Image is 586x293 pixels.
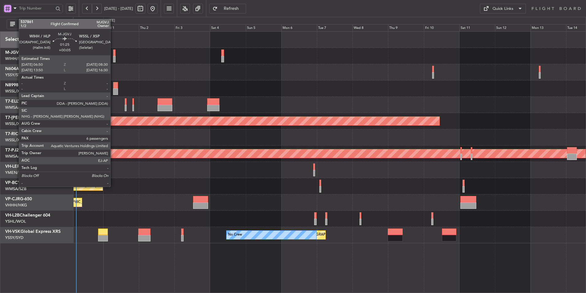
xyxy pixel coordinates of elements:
a: YSHL/WOL [5,219,26,224]
span: M-JGVJ [5,50,21,55]
a: N8998KGlobal 6000 [5,83,46,87]
a: YSSY/SYD [5,235,24,240]
div: Thu 9 [388,24,424,32]
div: Fri 10 [424,24,459,32]
a: VH-LEPGlobal 6000 [5,164,45,169]
a: M-JGVJGlobal 5000 [5,50,46,55]
span: All Aircraft [16,22,64,26]
div: Sat 11 [459,24,495,32]
a: WIHH/HLP [5,56,26,61]
div: Sun 12 [495,24,531,32]
a: WSSL/XSP [5,88,24,94]
div: Fri 3 [174,24,210,32]
input: Trip Number [19,4,54,13]
span: VH-LEP [5,164,20,169]
span: VH-L2B [5,213,20,217]
span: VP-CJR [5,197,20,201]
button: Refresh [209,4,246,14]
div: [DATE] [105,18,115,23]
span: N604AU [5,67,22,71]
a: N604AUChallenger 604 [5,67,53,71]
a: VH-VSKGlobal Express XRS [5,229,61,234]
div: Wed 8 [352,24,388,32]
a: YMEN/MEB [5,170,27,175]
div: Tue 30 [67,24,103,32]
div: Quick Links [493,6,513,12]
span: VP-BCY [5,181,21,185]
a: WSSL/XSP [5,121,24,127]
div: Thu 2 [139,24,174,32]
a: VHHH/HKG [5,202,27,208]
button: Quick Links [480,4,526,14]
span: VH-VSK [5,229,21,234]
div: [DATE] [74,18,85,23]
div: Wed 1 [103,24,139,32]
span: T7-PJ29 [5,148,21,152]
a: WMSA/SZB [5,186,26,192]
a: WMSA/SZB [5,154,26,159]
a: WSSL/XSP [5,137,24,143]
a: T7-PJ29Falcon 7X [5,148,41,152]
div: Mon 6 [281,24,317,32]
a: YSSY/SYD [5,72,24,78]
a: VP-CJRG-650 [5,197,32,201]
button: All Aircraft [7,19,67,29]
a: VP-BCYGlobal 5000 [5,181,45,185]
a: VH-L2BChallenger 604 [5,213,50,217]
span: T7-RIC [5,132,18,136]
span: N8998K [5,83,21,87]
div: Sat 4 [210,24,245,32]
div: No Crew [228,230,242,240]
a: T7-RICGlobal 6000 [5,132,43,136]
a: WMSA/SZB [5,105,26,110]
span: T7-ELLY [5,99,21,104]
span: Refresh [219,6,244,11]
span: T7-[PERSON_NAME] [5,115,47,120]
div: Mon 13 [531,24,566,32]
div: Sun 5 [246,24,281,32]
span: [DATE] - [DATE] [104,6,133,11]
a: T7-ELLYG-550 [5,99,32,104]
div: Tue 7 [317,24,352,32]
a: T7-[PERSON_NAME]Global 7500 [5,115,72,120]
